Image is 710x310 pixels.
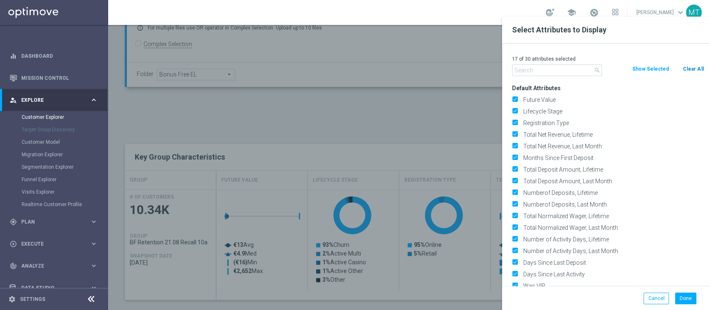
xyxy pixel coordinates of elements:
i: keyboard_arrow_right [90,96,98,104]
button: person_search Explore keyboard_arrow_right [9,97,98,103]
div: Execute [10,240,90,248]
p: 17 of 30 attributes selected [512,56,704,62]
label: Numberof Deposits, Lifetime [520,189,704,197]
i: keyboard_arrow_right [90,218,98,226]
label: Was VIP [520,282,704,290]
label: Total Net Revenue, Lifetime [520,131,704,138]
span: keyboard_arrow_down [676,8,685,17]
label: Months Since First Deposit [520,154,704,162]
div: Customer Explorer [22,111,107,123]
a: Funnel Explorer [22,176,87,183]
button: Cancel [643,293,669,304]
label: Total Normalized Wager, Last Month [520,224,704,231]
i: play_circle_outline [10,240,17,248]
div: Segmentation Explorer [22,161,107,173]
i: keyboard_arrow_right [90,240,98,248]
h2: Select Attributes to Display [512,25,700,35]
span: Plan [21,219,90,224]
i: person_search [10,96,17,104]
span: school [567,8,576,17]
span: Execute [21,241,90,246]
label: Total Deposit Amount, Last Month [520,177,704,185]
div: Mission Control [10,67,98,89]
button: gps_fixed Plan keyboard_arrow_right [9,219,98,225]
i: keyboard_arrow_right [90,262,98,270]
div: Customer Model [22,136,107,148]
div: Funnel Explorer [22,173,107,186]
label: Lifecycle Stage [520,108,704,115]
a: Segmentation Explorer [22,164,87,170]
button: equalizer Dashboard [9,53,98,59]
i: gps_fixed [10,218,17,226]
label: Numberof Deposits, Last Month [520,201,704,208]
span: Analyze [21,263,90,268]
i: equalizer [10,52,17,60]
h3: Default Attributes [512,84,704,92]
i: track_changes [10,262,17,270]
label: Total Deposit Amount, Lifetime [520,166,704,173]
i: settings [8,295,16,303]
label: Total Net Revenue, Last Month [520,143,704,150]
a: [PERSON_NAME]keyboard_arrow_down [636,6,686,19]
input: Search [512,64,602,76]
div: Migration Explorer [22,148,107,161]
button: play_circle_outline Execute keyboard_arrow_right [9,241,98,247]
span: Explore [21,98,90,103]
i: search [594,67,601,74]
div: Plan [10,218,90,226]
div: Data Studio [10,284,90,292]
span: Data Studio [21,285,90,290]
label: Number of Activity Days, Lifetime [520,236,704,243]
a: Customer Explorer [22,114,87,121]
a: Settings [20,297,45,302]
label: Number of Activity Days, Last Month [520,247,704,255]
a: Migration Explorer [22,151,87,158]
button: Show Selected [631,64,669,74]
a: Mission Control [21,67,98,89]
button: Done [675,293,696,304]
label: Registration Type [520,119,704,127]
div: MT [686,5,702,20]
a: Customer Model [22,139,87,145]
label: Days Since Last Activity [520,271,704,278]
button: Clear All [682,64,704,74]
div: Realtime Customer Profile [22,198,107,211]
div: Target Group Discovery [22,123,107,136]
a: Visits Explorer [22,189,87,195]
div: Analyze [10,262,90,270]
div: Dashboard [10,45,98,67]
button: track_changes Analyze keyboard_arrow_right [9,263,98,269]
a: Dashboard [21,45,98,67]
button: Data Studio keyboard_arrow_right [9,285,98,291]
label: Future Value [520,96,704,103]
button: Mission Control [9,75,98,81]
div: Explore [10,96,90,104]
label: Days Since Last Deposit [520,259,704,266]
i: keyboard_arrow_right [90,284,98,292]
div: Visits Explorer [22,186,107,198]
a: Realtime Customer Profile [22,201,87,208]
label: Total Normalized Wager, Lifetime [520,212,704,220]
